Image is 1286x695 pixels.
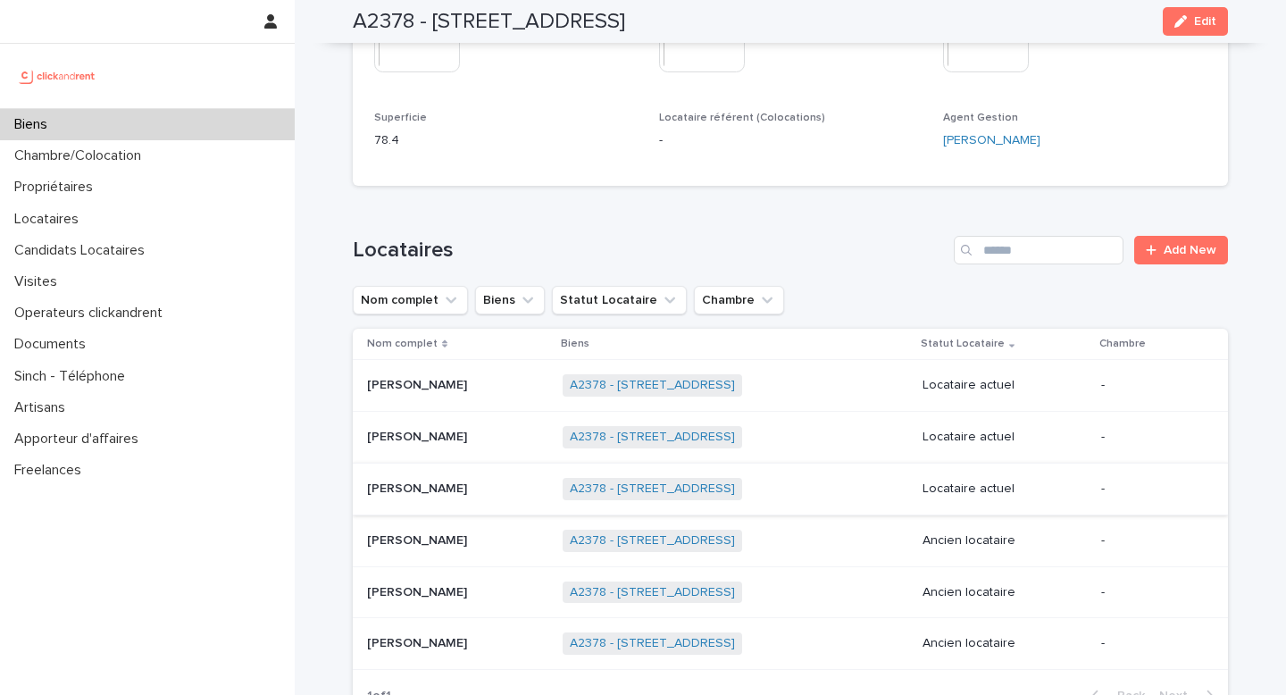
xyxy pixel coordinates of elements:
[7,116,62,133] p: Biens
[367,334,438,354] p: Nom complet
[1101,430,1199,445] p: -
[353,464,1228,515] tr: [PERSON_NAME][PERSON_NAME] A2378 - [STREET_ADDRESS] Locataire actuel-
[923,481,1087,497] p: Locataire actuel
[7,368,139,385] p: Sinch - Téléphone
[353,9,625,35] h2: A2378 - [STREET_ADDRESS]
[353,618,1228,670] tr: [PERSON_NAME][PERSON_NAME] A2378 - [STREET_ADDRESS] Ancien locataire-
[1194,15,1216,28] span: Edit
[943,113,1018,123] span: Agent Gestion
[954,236,1123,264] input: Search
[367,582,471,600] p: [PERSON_NAME]
[552,286,687,314] button: Statut Locataire
[943,131,1040,150] a: [PERSON_NAME]
[923,585,1087,600] p: Ancien locataire
[923,430,1087,445] p: Locataire actuel
[367,374,471,393] p: [PERSON_NAME]
[7,211,93,228] p: Locataires
[570,378,735,393] a: A2378 - [STREET_ADDRESS]
[923,378,1087,393] p: Locataire actuel
[367,530,471,548] p: [PERSON_NAME]
[570,636,735,651] a: A2378 - [STREET_ADDRESS]
[7,242,159,259] p: Candidats Locataires
[659,131,923,150] p: -
[1101,378,1199,393] p: -
[353,238,947,264] h1: Locataires
[475,286,545,314] button: Biens
[1163,7,1228,36] button: Edit
[7,305,177,322] p: Operateurs clickandrent
[353,360,1228,412] tr: [PERSON_NAME][PERSON_NAME] A2378 - [STREET_ADDRESS] Locataire actuel-
[1099,334,1146,354] p: Chambre
[374,113,427,123] span: Superficie
[7,431,153,448] p: Apporteur d'affaires
[923,533,1087,548] p: Ancien locataire
[921,334,1005,354] p: Statut Locataire
[1134,236,1228,264] a: Add New
[7,147,155,164] p: Chambre/Colocation
[694,286,784,314] button: Chambre
[7,336,100,353] p: Documents
[1164,244,1216,256] span: Add New
[7,179,107,196] p: Propriétaires
[1101,585,1199,600] p: -
[1101,533,1199,548] p: -
[353,412,1228,464] tr: [PERSON_NAME][PERSON_NAME] A2378 - [STREET_ADDRESS] Locataire actuel-
[570,430,735,445] a: A2378 - [STREET_ADDRESS]
[14,58,101,94] img: UCB0brd3T0yccxBKYDjQ
[570,481,735,497] a: A2378 - [STREET_ADDRESS]
[367,478,471,497] p: [PERSON_NAME]
[353,566,1228,618] tr: [PERSON_NAME][PERSON_NAME] A2378 - [STREET_ADDRESS] Ancien locataire-
[570,585,735,600] a: A2378 - [STREET_ADDRESS]
[570,533,735,548] a: A2378 - [STREET_ADDRESS]
[7,273,71,290] p: Visites
[923,636,1087,651] p: Ancien locataire
[1101,481,1199,497] p: -
[1101,636,1199,651] p: -
[374,131,638,150] p: 78.4
[353,515,1228,566] tr: [PERSON_NAME][PERSON_NAME] A2378 - [STREET_ADDRESS] Ancien locataire-
[7,462,96,479] p: Freelances
[367,426,471,445] p: [PERSON_NAME]
[561,334,589,354] p: Biens
[367,632,471,651] p: [PERSON_NAME]
[7,399,79,416] p: Artisans
[353,286,468,314] button: Nom complet
[659,113,825,123] span: Locataire référent (Colocations)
